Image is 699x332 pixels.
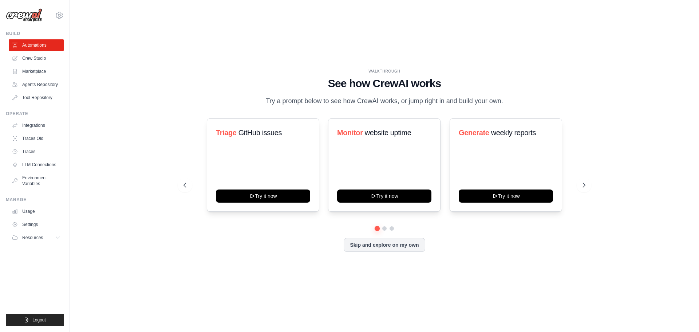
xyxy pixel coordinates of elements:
[183,77,585,90] h1: See how CrewAI works
[663,297,699,332] iframe: Chat Widget
[216,190,310,203] button: Try it now
[22,235,43,241] span: Resources
[6,31,64,36] div: Build
[9,133,64,144] a: Traces Old
[183,69,585,74] div: WALKTHROUGH
[9,146,64,157] a: Traces
[9,206,64,217] a: Usage
[337,190,431,203] button: Try it now
[6,8,42,22] img: Logo
[9,52,64,64] a: Crew Studio
[238,129,282,137] span: GitHub issues
[9,232,64,243] button: Resources
[491,129,536,137] span: weekly reports
[9,120,64,131] a: Integrations
[6,197,64,203] div: Manage
[9,66,64,77] a: Marketplace
[344,238,425,252] button: Skip and explore on my own
[459,129,489,137] span: Generate
[9,172,64,190] a: Environment Variables
[32,317,46,323] span: Logout
[216,129,237,137] span: Triage
[9,159,64,171] a: LLM Connections
[6,314,64,326] button: Logout
[337,129,363,137] span: Monitor
[9,92,64,103] a: Tool Repository
[9,39,64,51] a: Automations
[365,129,411,137] span: website uptime
[459,190,553,203] button: Try it now
[9,219,64,230] a: Settings
[262,96,507,106] p: Try a prompt below to see how CrewAI works, or jump right in and build your own.
[6,111,64,117] div: Operate
[9,79,64,90] a: Agents Repository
